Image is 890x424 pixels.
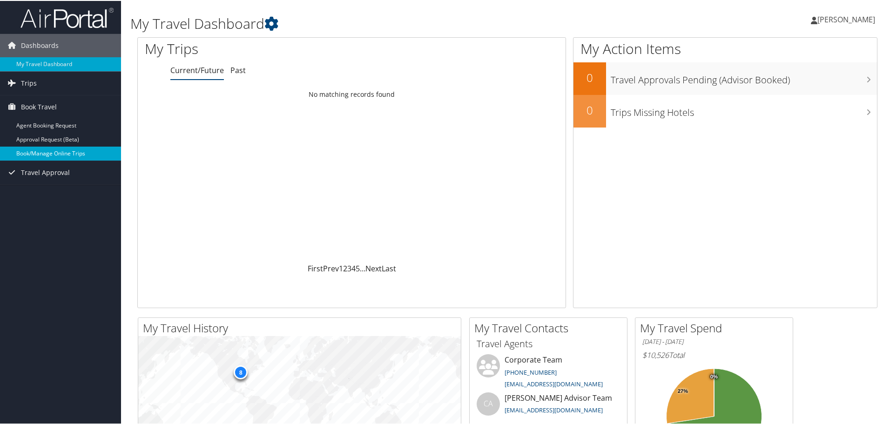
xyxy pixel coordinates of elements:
span: … [360,262,365,273]
h3: Travel Agents [477,337,620,350]
a: First [308,262,323,273]
a: [PHONE_NUMBER] [505,367,557,376]
h2: My Travel Spend [640,319,793,335]
h1: My Travel Dashboard [130,13,633,33]
a: Next [365,262,382,273]
a: Current/Future [170,64,224,74]
img: airportal-logo.png [20,6,114,28]
a: Last [382,262,396,273]
a: [EMAIL_ADDRESS][DOMAIN_NAME] [505,379,603,387]
a: 4 [351,262,356,273]
a: 3 [347,262,351,273]
tspan: 0% [710,373,718,379]
span: Trips [21,71,37,94]
a: [PERSON_NAME] [811,5,884,33]
a: [EMAIL_ADDRESS][DOMAIN_NAME] [505,405,603,413]
a: Past [230,64,246,74]
li: [PERSON_NAME] Advisor Team [472,391,625,422]
a: 2 [343,262,347,273]
h3: Trips Missing Hotels [611,101,877,118]
div: CA [477,391,500,415]
tspan: 27% [678,388,688,393]
h2: My Travel History [143,319,461,335]
h3: Travel Approvals Pending (Advisor Booked) [611,68,877,86]
h2: 0 [573,69,606,85]
a: 1 [339,262,343,273]
h1: My Action Items [573,38,877,58]
h2: My Travel Contacts [474,319,627,335]
span: $10,526 [642,349,669,359]
span: Dashboards [21,33,59,56]
span: Travel Approval [21,160,70,183]
h1: My Trips [145,38,380,58]
a: Prev [323,262,339,273]
a: 0Trips Missing Hotels [573,94,877,127]
span: [PERSON_NAME] [817,13,875,24]
li: Corporate Team [472,353,625,391]
h6: Total [642,349,786,359]
a: 0Travel Approvals Pending (Advisor Booked) [573,61,877,94]
a: 5 [356,262,360,273]
td: No matching records found [138,85,566,102]
div: 8 [234,364,248,378]
span: Book Travel [21,94,57,118]
h6: [DATE] - [DATE] [642,337,786,345]
h2: 0 [573,101,606,117]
